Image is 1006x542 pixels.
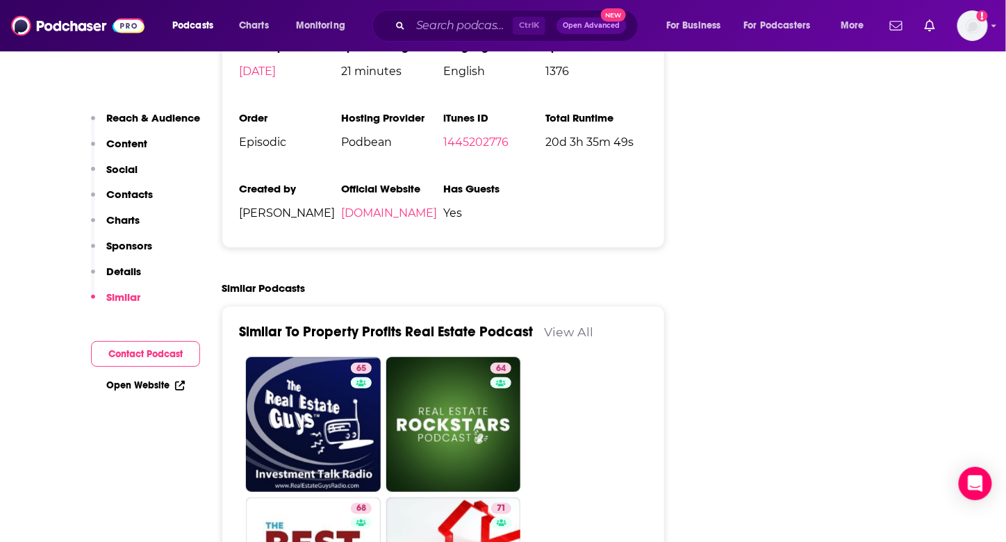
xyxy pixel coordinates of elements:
[544,325,593,339] a: View All
[230,15,277,37] a: Charts
[239,182,341,195] h3: Created by
[91,265,141,290] button: Details
[601,8,626,22] span: New
[239,323,533,340] a: Similar To Property Profits Real Estate Podcast
[386,357,521,492] a: 64
[386,10,652,42] div: Search podcasts, credits, & more...
[91,188,153,213] button: Contacts
[239,111,341,124] h3: Order
[106,239,152,252] p: Sponsors
[443,182,545,195] h3: Has Guests
[351,503,372,514] a: 68
[356,362,366,376] span: 65
[91,163,138,188] button: Social
[106,188,153,201] p: Contacts
[411,15,513,37] input: Search podcasts, credits, & more...
[497,502,506,516] span: 71
[545,65,648,78] span: 1376
[831,15,882,37] button: open menu
[545,135,648,149] span: 20d 3h 35m 49s
[341,182,443,195] h3: Official Website
[356,502,366,516] span: 68
[341,135,443,149] span: Podbean
[222,281,305,295] h2: Similar Podcasts
[91,290,140,316] button: Similar
[106,137,147,150] p: Content
[443,206,545,220] span: Yes
[286,15,363,37] button: open menu
[163,15,231,37] button: open menu
[239,16,269,35] span: Charts
[977,10,988,22] svg: Add a profile image
[172,16,213,35] span: Podcasts
[563,22,620,29] span: Open Advanced
[91,111,200,137] button: Reach & Audience
[443,65,545,78] span: English
[106,379,185,391] a: Open Website
[556,17,627,34] button: Open AdvancedNew
[296,16,345,35] span: Monitoring
[919,14,941,38] a: Show notifications dropdown
[491,503,511,514] a: 71
[443,135,509,149] a: 1445202776
[490,363,511,374] a: 64
[443,111,545,124] h3: iTunes ID
[246,357,381,492] a: 65
[666,16,721,35] span: For Business
[957,10,988,41] img: User Profile
[239,135,341,149] span: Episodic
[496,362,506,376] span: 64
[351,363,372,374] a: 65
[106,163,138,176] p: Social
[657,15,739,37] button: open menu
[545,111,648,124] h3: Total Runtime
[106,265,141,278] p: Details
[735,15,831,37] button: open menu
[744,16,811,35] span: For Podcasters
[106,213,140,227] p: Charts
[957,10,988,41] button: Show profile menu
[513,17,545,35] span: Ctrl K
[91,137,147,163] button: Content
[106,290,140,304] p: Similar
[957,10,988,41] span: Logged in as nbaderrubenstein
[341,65,443,78] span: 21 minutes
[341,206,437,220] a: [DOMAIN_NAME]
[959,467,992,500] div: Open Intercom Messenger
[239,206,341,220] span: [PERSON_NAME]
[106,111,200,124] p: Reach & Audience
[91,341,200,367] button: Contact Podcast
[341,111,443,124] h3: Hosting Provider
[841,16,864,35] span: More
[91,213,140,239] button: Charts
[11,13,145,39] img: Podchaser - Follow, Share and Rate Podcasts
[91,239,152,265] button: Sponsors
[884,14,908,38] a: Show notifications dropdown
[239,65,276,78] a: [DATE]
